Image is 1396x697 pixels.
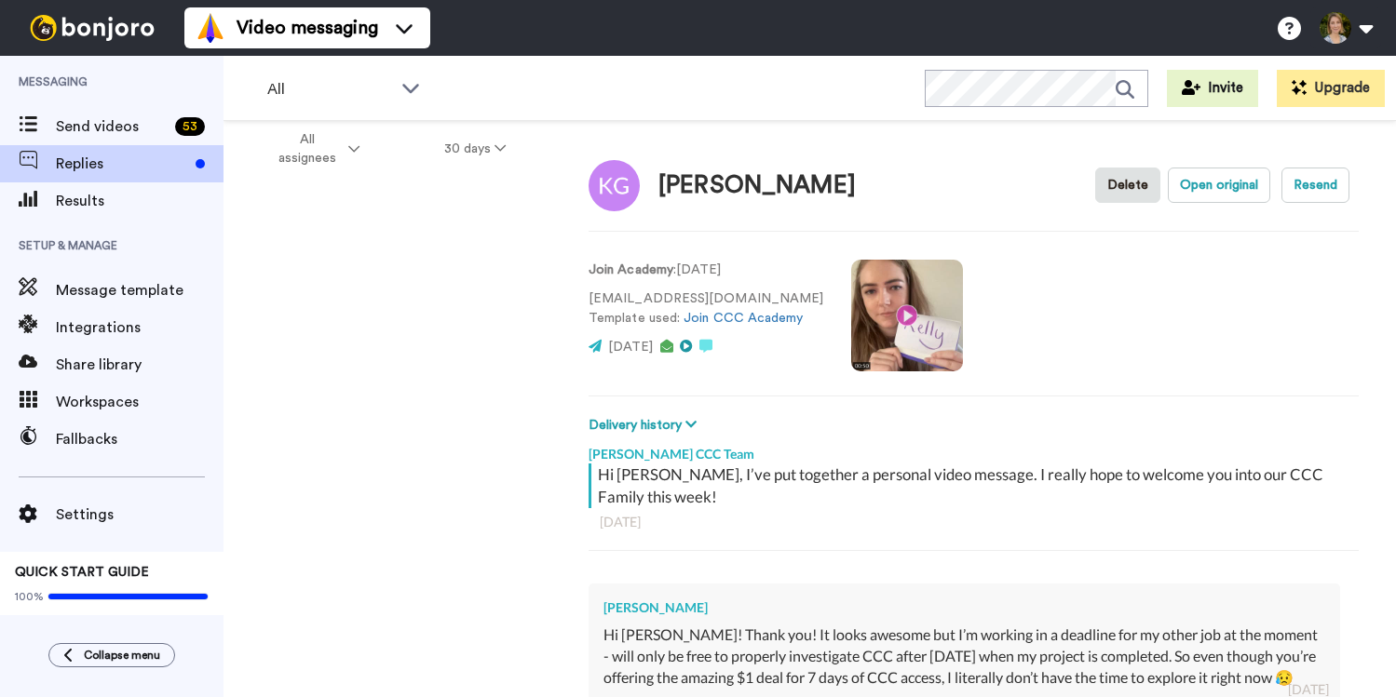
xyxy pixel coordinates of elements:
[15,566,149,579] span: QUICK START GUIDE
[56,428,224,450] span: Fallbacks
[658,172,856,199] div: [PERSON_NAME]
[598,463,1354,508] div: Hi [PERSON_NAME], I’ve put together a personal video message. I really hope to welcome you into o...
[56,354,224,376] span: Share library
[684,312,803,325] a: Join CCC Academy
[84,648,160,663] span: Collapse menu
[237,15,378,41] span: Video messaging
[56,153,188,175] span: Replies
[227,123,402,175] button: All assignees
[48,643,175,667] button: Collapse menu
[56,190,224,212] span: Results
[589,415,702,436] button: Delivery history
[175,117,205,136] div: 53
[196,13,225,43] img: vm-color.svg
[56,115,168,138] span: Send videos
[402,132,549,166] button: 30 days
[1167,70,1258,107] button: Invite
[608,341,653,354] span: [DATE]
[56,503,224,526] span: Settings
[1168,168,1270,203] button: Open original
[589,261,823,280] p: : [DATE]
[600,513,1348,531] div: [DATE]
[589,263,673,276] strong: Join Academy
[15,589,44,604] span: 100%
[56,316,224,339] span: Integrations
[22,15,162,41] img: bj-logo-header-white.svg
[1281,168,1349,203] button: Resend
[589,436,1359,463] div: [PERSON_NAME] CCC Team
[603,598,1325,617] div: [PERSON_NAME]
[603,624,1325,689] div: Hi [PERSON_NAME]! Thank you! It looks awesome but I’m working in a deadline for my other job at t...
[267,78,392,101] span: All
[1023,557,1396,688] iframe: Intercom notifications message
[1277,70,1385,107] button: Upgrade
[1095,168,1160,203] button: Delete
[56,391,224,413] span: Workspaces
[589,289,823,328] p: [EMAIL_ADDRESS][DOMAIN_NAME] Template used:
[56,279,224,302] span: Message template
[269,130,345,168] span: All assignees
[589,160,640,211] img: Image of Kelly Groenewald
